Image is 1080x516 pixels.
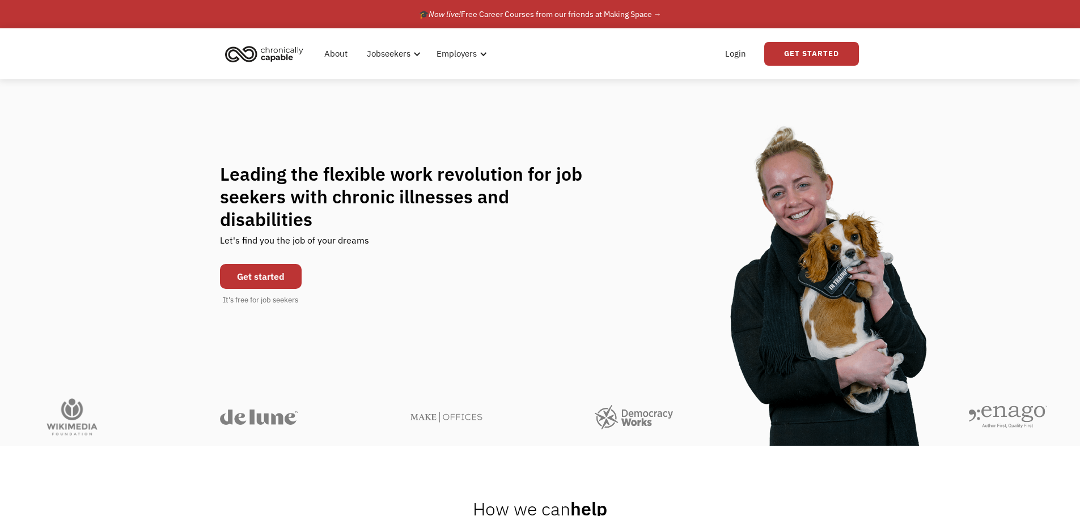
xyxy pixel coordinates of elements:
a: Login [718,36,753,72]
a: Get Started [764,42,859,66]
div: Employers [437,47,477,61]
h1: Leading the flexible work revolution for job seekers with chronic illnesses and disabilities [220,163,604,231]
em: Now live! [429,9,461,19]
img: Chronically Capable logo [222,41,307,66]
div: It's free for job seekers [223,295,298,306]
div: 🎓 Free Career Courses from our friends at Making Space → [419,7,662,21]
a: About [317,36,354,72]
div: Jobseekers [367,47,410,61]
div: Let's find you the job of your dreams [220,231,369,258]
a: Get started [220,264,302,289]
